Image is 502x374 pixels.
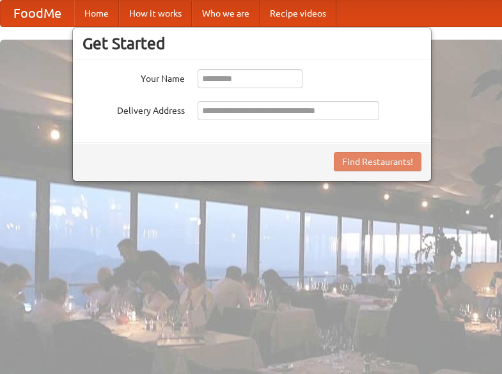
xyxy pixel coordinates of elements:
[1,1,74,26] a: FoodMe
[334,152,421,171] button: Find Restaurants!
[74,1,119,26] a: Home
[260,1,336,26] a: Recipe videos
[82,69,185,85] label: Your Name
[192,1,260,26] a: Who we are
[119,1,192,26] a: How it works
[82,34,421,53] h3: Get Started
[82,101,185,117] label: Delivery Address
